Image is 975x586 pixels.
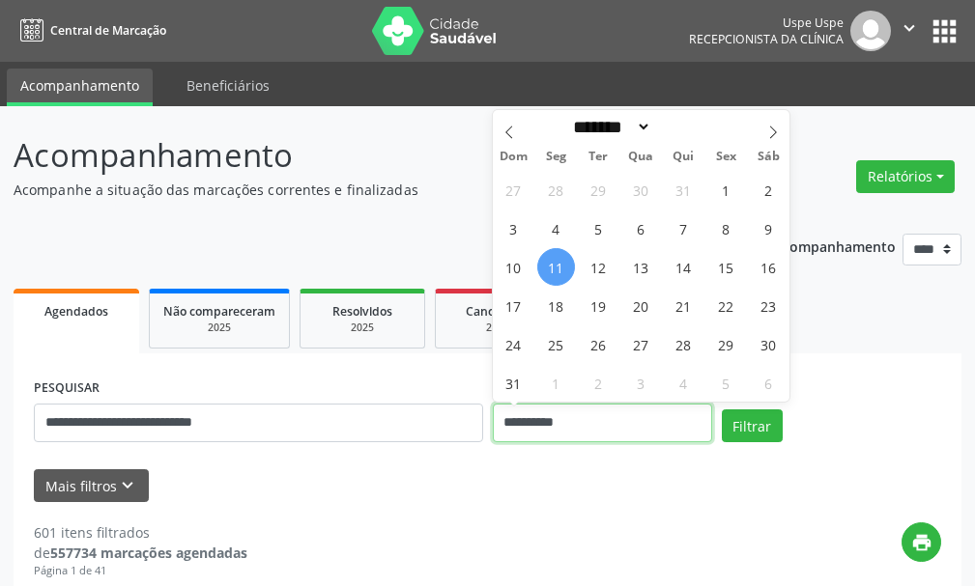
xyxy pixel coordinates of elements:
[725,234,896,258] p: Ano de acompanhamento
[314,321,411,335] div: 2025
[537,248,575,286] span: Agosto 11, 2025
[665,171,703,209] span: Julho 31, 2025
[707,171,745,209] span: Agosto 1, 2025
[707,248,745,286] span: Agosto 15, 2025
[34,522,247,543] div: 601 itens filtrados
[899,17,920,39] i: 
[902,522,941,562] button: print
[14,131,677,180] p: Acompanhamento
[662,151,704,163] span: Qui
[495,248,532,286] span: Agosto 10, 2025
[50,544,247,562] strong: 557734 marcações agendadas
[622,248,660,286] span: Agosto 13, 2025
[622,209,660,247] span: Agosto 6, 2025
[704,151,747,163] span: Sex
[44,303,108,320] span: Agendados
[34,563,247,579] div: Página 1 de 41
[665,325,703,363] span: Agosto 28, 2025
[619,151,662,163] span: Qua
[750,287,788,324] span: Agosto 23, 2025
[580,287,617,324] span: Agosto 19, 2025
[856,160,955,193] button: Relatórios
[665,364,703,402] span: Setembro 4, 2025
[651,117,715,137] input: Year
[163,303,275,320] span: Não compareceram
[665,287,703,324] span: Agosto 21, 2025
[750,171,788,209] span: Agosto 2, 2025
[622,364,660,402] span: Setembro 3, 2025
[34,543,247,563] div: de
[911,532,932,553] i: print
[577,151,619,163] span: Ter
[537,209,575,247] span: Agosto 4, 2025
[722,409,783,442] button: Filtrar
[495,209,532,247] span: Agosto 3, 2025
[665,248,703,286] span: Agosto 14, 2025
[14,14,166,46] a: Central de Marcação
[580,364,617,402] span: Setembro 2, 2025
[750,209,788,247] span: Agosto 9, 2025
[689,31,844,47] span: Recepcionista da clínica
[750,248,788,286] span: Agosto 16, 2025
[665,209,703,247] span: Agosto 7, 2025
[707,209,745,247] span: Agosto 8, 2025
[163,321,275,335] div: 2025
[580,171,617,209] span: Julho 29, 2025
[747,151,789,163] span: Sáb
[493,151,535,163] span: Dom
[34,374,100,404] label: PESQUISAR
[707,287,745,324] span: Agosto 22, 2025
[495,171,532,209] span: Julho 27, 2025
[537,325,575,363] span: Agosto 25, 2025
[173,69,283,102] a: Beneficiários
[580,209,617,247] span: Agosto 5, 2025
[622,287,660,324] span: Agosto 20, 2025
[750,325,788,363] span: Agosto 30, 2025
[117,475,138,496] i: keyboard_arrow_down
[466,303,531,320] span: Cancelados
[707,325,745,363] span: Agosto 29, 2025
[580,325,617,363] span: Agosto 26, 2025
[622,171,660,209] span: Julho 30, 2025
[332,303,392,320] span: Resolvidos
[34,469,149,503] button: Mais filtroskeyboard_arrow_down
[707,364,745,402] span: Setembro 5, 2025
[537,171,575,209] span: Julho 28, 2025
[534,151,577,163] span: Seg
[567,117,652,137] select: Month
[449,321,546,335] div: 2025
[50,22,166,39] span: Central de Marcação
[750,364,788,402] span: Setembro 6, 2025
[7,69,153,106] a: Acompanhamento
[495,325,532,363] span: Agosto 24, 2025
[537,364,575,402] span: Setembro 1, 2025
[928,14,961,48] button: apps
[622,325,660,363] span: Agosto 27, 2025
[580,248,617,286] span: Agosto 12, 2025
[495,364,532,402] span: Agosto 31, 2025
[689,14,844,31] div: Uspe Uspe
[891,11,928,51] button: 
[537,287,575,324] span: Agosto 18, 2025
[850,11,891,51] img: img
[14,180,677,200] p: Acompanhe a situação das marcações correntes e finalizadas
[495,287,532,324] span: Agosto 17, 2025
